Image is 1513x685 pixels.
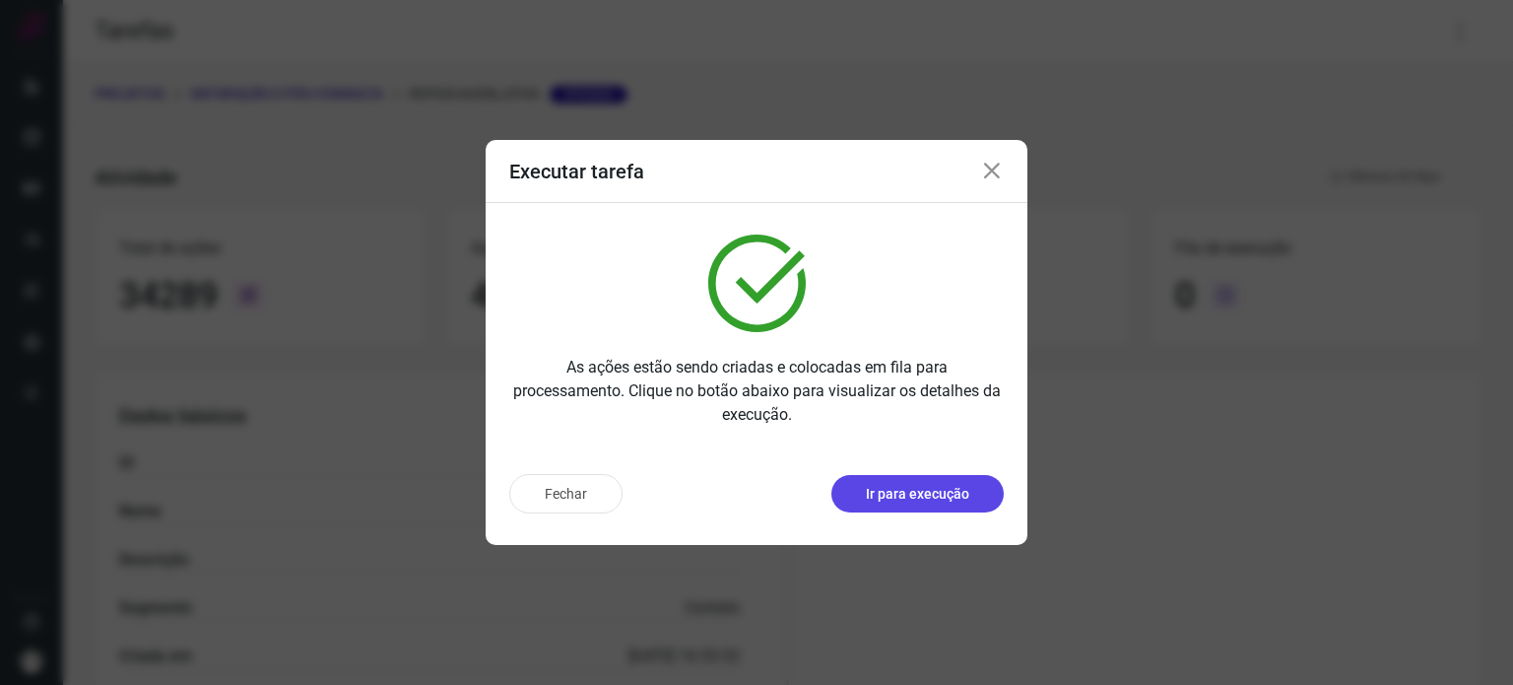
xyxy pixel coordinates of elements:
[831,475,1004,513] button: Ir para execução
[509,160,644,183] h3: Executar tarefa
[866,484,969,505] p: Ir para execução
[708,235,806,332] img: verified.svg
[509,474,623,514] button: Fechar
[509,356,1004,427] p: As ações estão sendo criadas e colocadas em fila para processamento. Clique no botão abaixo para ...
